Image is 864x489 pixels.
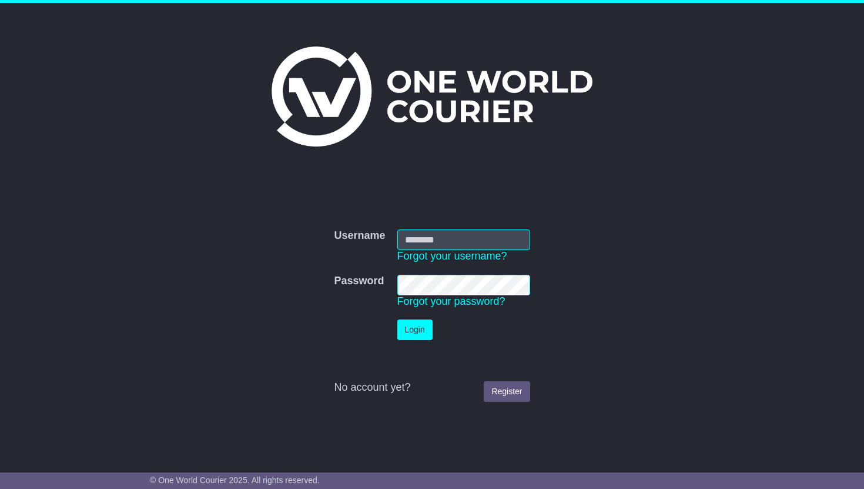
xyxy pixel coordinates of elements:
[484,381,530,402] a: Register
[334,381,530,394] div: No account yet?
[397,320,433,340] button: Login
[150,475,320,485] span: © One World Courier 2025. All rights reserved.
[334,275,384,288] label: Password
[397,250,507,262] a: Forgot your username?
[334,229,385,242] label: Username
[272,46,592,147] img: One World
[397,295,505,307] a: Forgot your password?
